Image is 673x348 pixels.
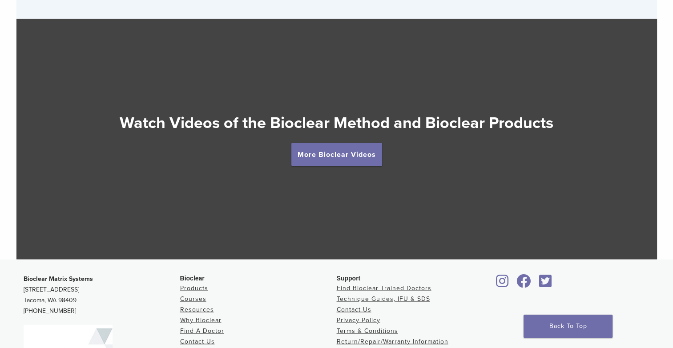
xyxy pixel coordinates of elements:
h2: Watch Videos of the Bioclear Method and Bioclear Products [16,112,657,133]
span: Support [337,274,361,281]
a: More Bioclear Videos [291,143,382,166]
a: Back To Top [524,315,613,338]
span: Bioclear [180,274,205,281]
a: Return/Repair/Warranty Information [337,337,448,345]
a: Bioclear [514,279,534,288]
a: Privacy Policy [337,316,380,324]
a: Products [180,284,208,292]
a: Courses [180,295,206,302]
a: Why Bioclear [180,316,222,324]
a: Find A Doctor [180,327,224,334]
p: [STREET_ADDRESS] Tacoma, WA 98409 [PHONE_NUMBER] [24,273,180,316]
a: Terms & Conditions [337,327,398,334]
a: Contact Us [337,305,371,313]
a: Find Bioclear Trained Doctors [337,284,431,292]
a: Bioclear [493,279,512,288]
strong: Bioclear Matrix Systems [24,275,93,282]
a: Bioclear [536,279,555,288]
a: Contact Us [180,337,215,345]
a: Technique Guides, IFU & SDS [337,295,430,302]
a: Resources [180,305,214,313]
